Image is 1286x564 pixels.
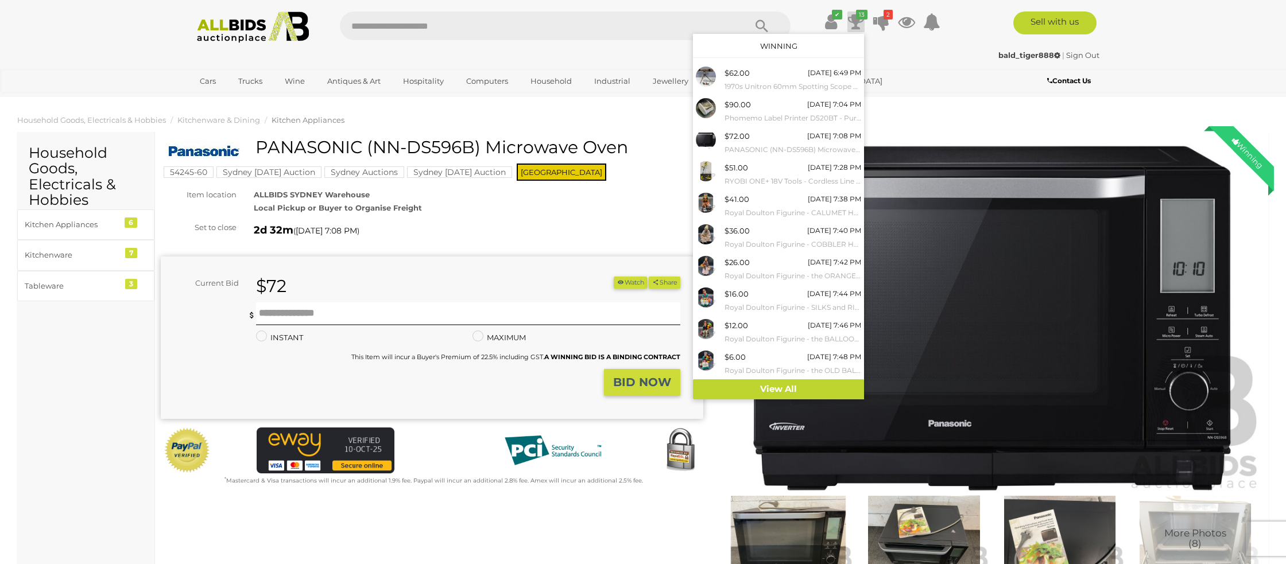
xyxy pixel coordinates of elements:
[614,277,647,289] li: Watch this item
[725,351,746,364] div: $6.00
[351,353,680,361] small: This Item will incur a Buyer's Premium of 22.5% including GST.
[725,270,861,282] small: Royal Doulton Figurine - the ORANGE [DEMOGRAPHIC_DATA] HN1759
[272,115,344,125] a: Kitchen Appliances
[256,275,286,297] strong: $72
[725,256,750,269] div: $26.00
[725,301,861,314] small: Royal Doulton Figurine - SILKS and RIBBONS HN2017
[192,72,223,91] a: Cars
[693,190,864,221] a: $41.00 [DATE] 7:38 PM Royal Doulton Figurine - CALUMET HN2068
[614,277,647,289] button: Watch
[822,11,839,32] a: ✔
[808,319,861,332] div: [DATE] 7:46 PM
[544,353,680,361] b: A WINNING BID IS A BINDING CONTRACT
[847,11,865,32] a: 13
[884,10,893,20] i: 2
[645,72,696,91] a: Jewellery
[17,115,166,125] a: Household Goods, Electricals & Hobbies
[696,193,716,213] img: 54942-11a.jpeg
[1013,11,1097,34] a: Sell with us
[725,319,748,332] div: $12.00
[693,158,864,190] a: $51.00 [DATE] 7:28 PM RYOBI ONE+ 18V Tools - Cordless Line Trimmer (OLT1830), Hand Vacuum (R18HVP...
[320,72,388,91] a: Antiques & Art
[808,193,861,205] div: [DATE] 7:38 PM
[832,10,842,20] i: ✔
[693,64,864,95] a: $62.00 [DATE] 6:49 PM 1970s Unitron 60mm Spotting Scope with Extra Eye Pieces
[807,98,861,111] div: [DATE] 7:04 PM
[191,11,315,43] img: Allbids.com.au
[396,72,451,91] a: Hospitality
[725,175,861,188] small: RYOBI ONE+ 18V Tools - Cordless Line Trimmer (OLT1830), Hand Vacuum (R18HVP), Drill Driver (R18DD...
[696,319,716,339] img: 54942-15a.jpeg
[472,331,526,344] label: MAXIMUM
[1047,75,1094,87] a: Contact Us
[216,168,321,177] a: Sydney [DATE] Auction
[725,67,750,80] div: $62.00
[177,115,260,125] span: Kitchenware & Dining
[725,112,861,125] small: Phomemo Label Printer D520BT - Purple and White - Lot of 2
[164,168,214,177] a: 54245-60
[17,271,154,301] a: Tableware 3
[998,50,1062,60] a: bald_tiger888
[1164,528,1226,549] span: More Photos (8)
[733,11,791,40] button: Search
[166,141,241,163] img: PANASONIC (NN-DS596B) Microwave Oven
[293,226,359,235] span: ( )
[693,379,864,399] a: View All
[29,145,143,208] h2: Household Goods, Electricals & Hobbies
[166,138,700,157] h1: PANASONIC (NN-DS596B) Microwave Oven
[998,50,1060,60] strong: bald_tiger888
[523,72,579,91] a: Household
[693,221,864,253] a: $36.00 [DATE] 7:40 PM Royal Doulton Figurine - COBBLER HN1706
[224,477,643,484] small: Mastercard & Visa transactions will incur an additional 1.9% fee. Paypal will incur an additional...
[256,331,303,344] label: INSTANT
[17,209,154,240] a: Kitchen Appliances 6
[604,369,680,396] button: BID NOW
[696,224,716,244] img: 54942-12a.jpeg
[161,277,247,290] div: Current Bid
[725,143,861,156] small: PANASONIC (NN-DS596B) Microwave Oven
[693,127,864,158] a: $72.00 [DATE] 7:08 PM PANASONIC (NN-DS596B) Microwave Oven
[725,238,861,251] small: Royal Doulton Figurine - COBBLER HN1706
[808,256,861,269] div: [DATE] 7:42 PM
[324,166,404,178] mark: Sydney Auctions
[807,130,861,142] div: [DATE] 7:08 PM
[696,256,716,276] img: 54942-13a.jpeg
[696,98,716,118] img: 54035-75a.jpeg
[1062,50,1064,60] span: |
[254,190,370,199] strong: ALLBIDS SYDNEY Warehouse
[696,351,716,371] img: 54942-16a.jpeg
[807,224,861,237] div: [DATE] 7:40 PM
[254,224,293,236] strong: 2d 32m
[613,375,671,389] strong: BID NOW
[1221,126,1274,179] div: Winning
[164,427,211,473] img: Official PayPal Seal
[693,253,864,285] a: $26.00 [DATE] 7:42 PM Royal Doulton Figurine - the ORANGE [DEMOGRAPHIC_DATA] HN1759
[693,316,864,348] a: $12.00 [DATE] 7:46 PM Royal Doulton Figurine - the BALLOON MAN HN1954
[725,224,750,238] div: $36.00
[696,67,716,87] img: 51536-64a.jpg
[725,193,749,206] div: $41.00
[152,188,245,201] div: Item location
[808,161,861,174] div: [DATE] 7:28 PM
[725,161,748,174] div: $51.00
[807,351,861,363] div: [DATE] 7:48 PM
[17,240,154,270] a: Kitchenware 7
[696,161,716,181] img: 54397-22a.jpeg
[649,277,680,289] button: Share
[725,207,861,219] small: Royal Doulton Figurine - CALUMET HN2068
[725,130,750,143] div: $72.00
[1047,76,1091,85] b: Contact Us
[693,95,864,127] a: $90.00 [DATE] 7:04 PM Phomemo Label Printer D520BT - Purple and White - Lot of 2
[873,11,890,32] a: 2
[725,98,751,111] div: $90.00
[725,80,861,93] small: 1970s Unitron 60mm Spotting Scope with Extra Eye Pieces
[407,166,512,178] mark: Sydney [DATE] Auction
[760,41,797,50] a: Winning
[125,248,137,258] div: 7
[725,287,749,301] div: $16.00
[721,143,1263,493] img: PANASONIC (NN-DS596B) Microwave Oven
[257,427,394,473] img: eWAY Payment Gateway
[725,364,861,377] small: Royal Doulton Figurine - the OLD BALLOON SELLER HN1315
[216,166,321,178] mark: Sydney [DATE] Auction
